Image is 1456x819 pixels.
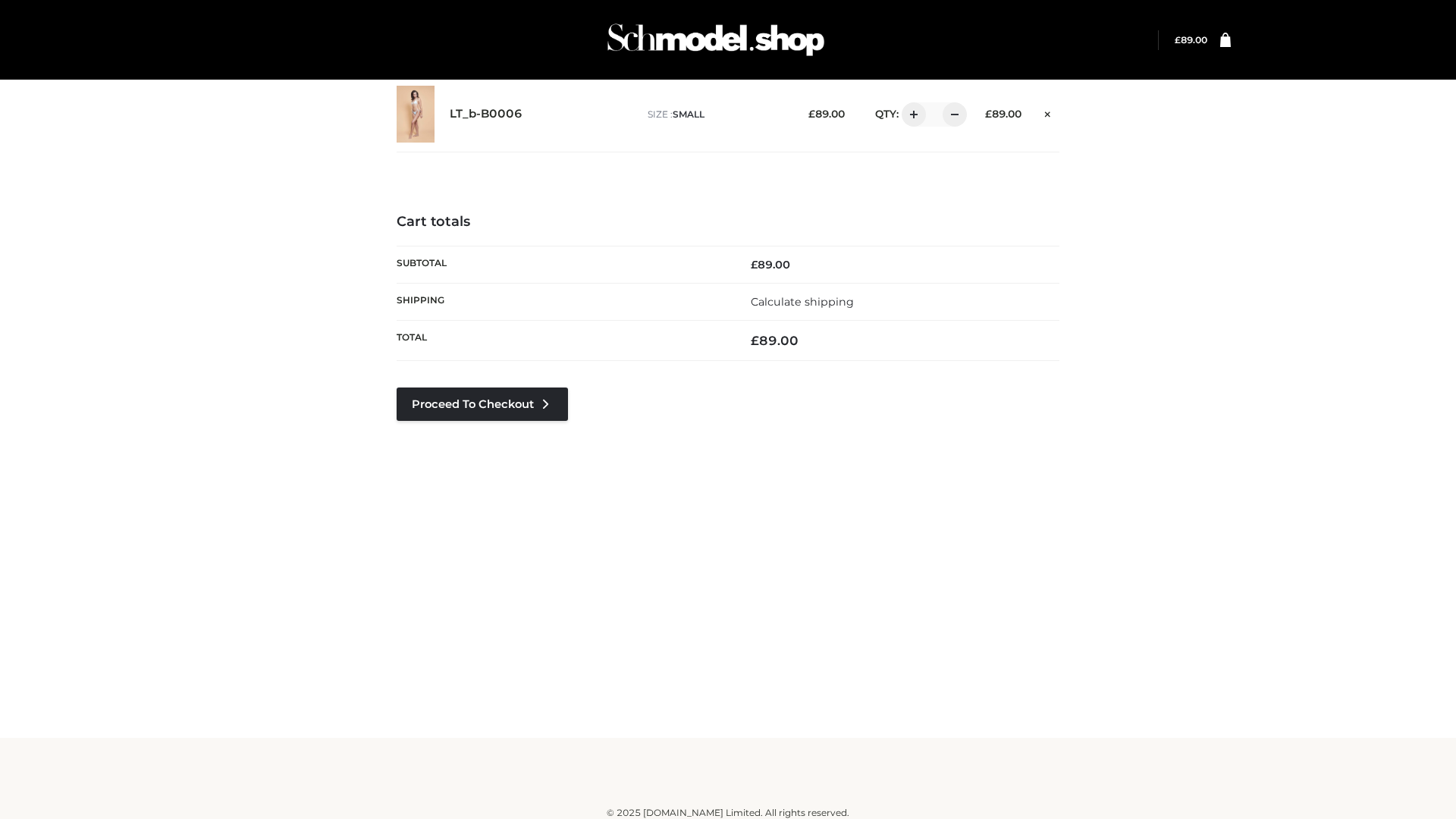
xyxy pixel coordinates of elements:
span: SMALL [673,108,704,120]
a: Proceed to Checkout [397,388,568,421]
bdi: 89.00 [985,108,1021,120]
bdi: 89.00 [808,108,845,120]
bdi: 89.00 [1175,34,1207,45]
p: size : [648,108,785,121]
bdi: 89.00 [751,258,790,271]
th: Total [397,321,728,361]
span: £ [751,258,758,271]
span: £ [808,108,815,120]
a: Calculate shipping [751,295,854,309]
th: Subtotal [397,246,728,283]
bdi: 89.00 [751,333,799,348]
a: LT_b-B0006 [450,107,522,121]
a: Remove this item [1037,102,1059,122]
span: £ [751,333,759,348]
img: LT_b-B0006 - SMALL [397,86,435,143]
img: Schmodel Admin 964 [602,10,830,70]
th: Shipping [397,283,728,320]
div: QTY: [860,102,962,127]
span: £ [1175,34,1181,45]
h4: Cart totals [397,214,1059,231]
a: £89.00 [1175,34,1207,45]
span: £ [985,108,992,120]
